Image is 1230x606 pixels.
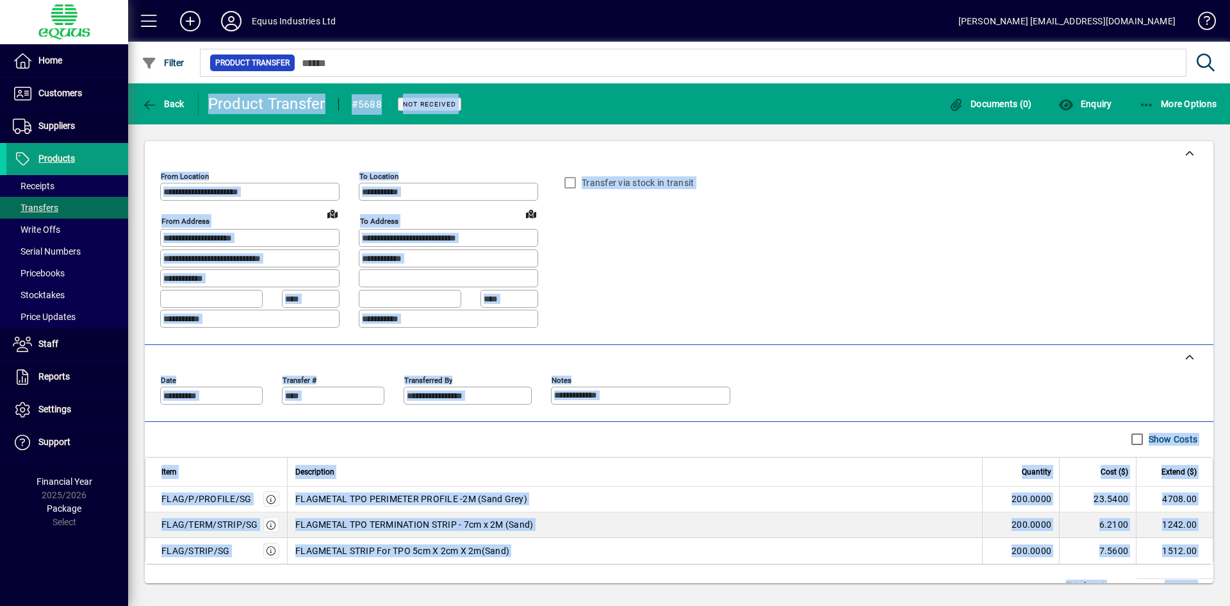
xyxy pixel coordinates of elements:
td: 4708.00 [1136,487,1213,512]
button: Back [138,92,188,115]
a: Reports [6,361,128,393]
span: Support [38,437,70,447]
div: Product Transfer [208,94,325,114]
span: Enquiry [1058,99,1111,109]
span: Package [47,503,81,514]
td: 1242.00 [1136,512,1213,538]
td: 7462.00 [1136,578,1213,594]
app-page-header-button: Back [128,92,199,115]
span: Item [161,465,177,479]
div: #5688 [352,94,382,115]
a: Pricebooks [6,262,128,284]
td: 1512.00 [1136,538,1213,564]
mat-label: Transferred by [404,375,452,384]
a: View on map [322,203,343,224]
a: Price Updates [6,306,128,328]
span: Cost ($) [1101,465,1128,479]
span: Home [38,55,62,65]
span: Write Offs [13,224,60,235]
span: Description [295,465,334,479]
td: Total cost [1060,578,1136,594]
button: Filter [138,51,188,74]
td: 6.2100 [1059,512,1136,538]
a: Settings [6,394,128,426]
span: Suppliers [38,121,75,131]
span: Documents (0) [949,99,1032,109]
a: Staff [6,328,128,360]
div: Equus Industries Ltd [252,11,336,31]
td: 200.0000 [982,538,1059,564]
span: Stocktakes [13,290,65,300]
a: Home [6,45,128,77]
a: Write Offs [6,219,128,240]
span: Customers [38,88,82,98]
button: Enquiry [1055,92,1115,115]
td: 200.0000 [982,487,1059,512]
mat-label: To location [359,172,398,181]
span: Product Transfer [215,56,290,69]
span: Transfers [13,203,58,213]
a: Serial Numbers [6,240,128,262]
span: Reports [38,371,70,382]
div: FLAG/P/PROFILE/SG [161,492,251,505]
a: Suppliers [6,110,128,142]
span: FLAGMETAL STRIP For TPO 5cm X 2cm X 2m(Sand) [295,544,509,557]
span: Extend ($) [1161,465,1197,479]
div: FLAG/STRIP/SG [161,544,229,557]
mat-label: Date [161,375,176,384]
button: Documents (0) [946,92,1035,115]
mat-label: From location [161,172,209,181]
a: Support [6,426,128,459]
span: More Options [1139,99,1217,109]
td: 23.5400 [1059,487,1136,512]
td: 200.0000 [982,512,1059,538]
span: Settings [38,404,71,414]
a: Customers [6,78,128,110]
span: Back [142,99,184,109]
a: View on map [521,203,541,224]
span: Filter [142,58,184,68]
span: Staff [38,339,58,349]
div: [PERSON_NAME] [EMAIL_ADDRESS][DOMAIN_NAME] [958,11,1176,31]
span: Not Received [403,100,456,108]
mat-label: Transfer # [283,375,316,384]
div: FLAG/TERM/STRIP/SG [161,518,258,531]
span: Financial Year [37,476,92,487]
a: Stocktakes [6,284,128,306]
mat-label: Notes [552,375,571,384]
a: Knowledge Base [1188,3,1214,44]
button: Profile [211,10,252,33]
td: 7.5600 [1059,538,1136,564]
a: Transfers [6,197,128,219]
span: Serial Numbers [13,246,81,257]
span: FLAGMETAL TPO PERIMETER PROFILE -2M (Sand Grey) [295,492,527,505]
label: Show Costs [1146,433,1198,446]
button: More Options [1136,92,1220,115]
span: Pricebooks [13,268,65,278]
span: Price Updates [13,312,76,322]
span: Quantity [1022,465,1051,479]
span: Products [38,153,75,164]
span: FLAGMETAL TPO TERMINATION STRIP - 7cm x 2M (Sand) [295,518,533,531]
a: Receipts [6,175,128,197]
span: Receipts [13,181,54,191]
button: Add [170,10,211,33]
